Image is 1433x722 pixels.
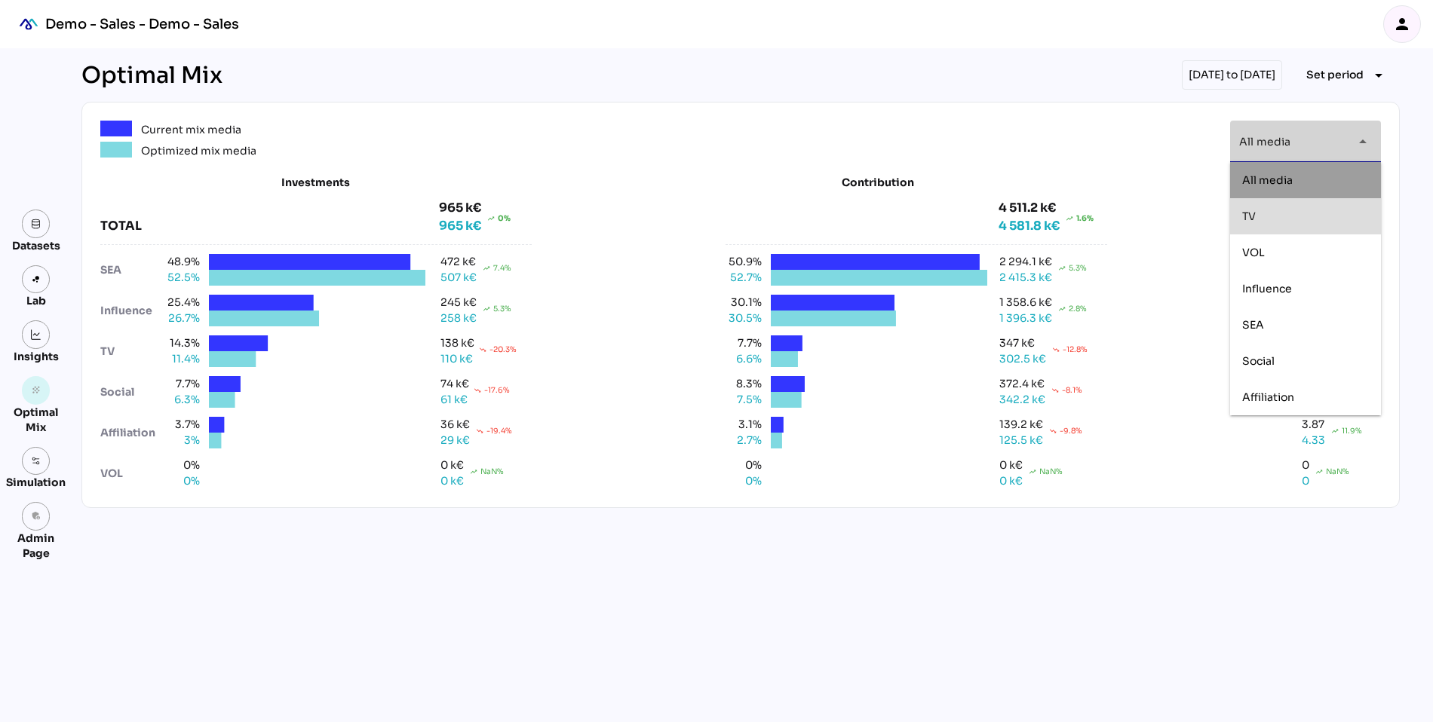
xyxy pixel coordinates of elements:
span: 48.9% [164,254,200,270]
div: 0 [1302,473,1309,489]
div: 0 k€ [440,457,464,473]
span: 11.4% [164,351,200,367]
span: 7.7% [726,335,762,351]
i: trending_down [479,346,486,353]
span: 3.1% [726,417,762,433]
div: Optimal Mix [81,62,222,89]
div: 138 k€ [440,335,474,351]
div: 4.33 [1302,433,1325,448]
span: Influence [1242,281,1292,295]
div: 302.5 k€ [999,351,1046,367]
div: Optimal Mix [6,405,66,435]
div: Affiliation [100,425,164,441]
img: lab.svg [31,274,41,285]
span: VOL [1242,245,1265,259]
span: Social [1242,353,1275,367]
img: settings.svg [31,456,41,467]
span: 52.5% [164,270,200,286]
div: 11.9% [1342,425,1362,436]
img: graph.svg [31,329,41,340]
img: data.svg [31,219,41,229]
span: 0% [726,457,762,473]
div: 0 k€ [999,457,1023,473]
span: 3.7% [164,417,200,433]
div: [DATE] to [DATE] [1182,60,1282,90]
div: Datasets [12,238,60,253]
div: Social [100,384,164,400]
span: 50.9% [726,254,762,270]
div: mediaROI [12,8,45,41]
div: Simulation [6,475,66,490]
span: 0% [726,473,762,489]
div: NaN% [480,466,504,477]
div: NaN% [1039,466,1063,477]
div: 1.6% [1076,210,1094,228]
div: 2.8% [1069,303,1087,314]
i: trending_up [1058,305,1066,313]
i: trending_down [474,387,481,394]
span: 26.7% [164,311,200,326]
div: 1 396.3 k€ [999,311,1052,326]
i: trending_up [1066,215,1073,222]
span: 30.1% [726,295,762,311]
i: trending_up [483,265,490,272]
i: arrow_drop_down [1354,133,1372,151]
div: 4 511.2 k€ [999,199,1094,217]
div: 245 k€ [440,295,477,311]
div: Admin Page [6,531,66,561]
i: trending_up [1029,468,1036,476]
div: -9.8% [1060,425,1082,436]
i: arrow_drop_down [1370,66,1388,84]
div: -20.3% [489,344,517,355]
span: All media [1239,135,1290,148]
div: 0 k€ [440,473,464,489]
div: 139.2 k€ [999,417,1043,433]
div: Investments [100,175,532,190]
span: 7.7% [164,376,200,392]
div: Optimized mix media [141,142,256,160]
span: 14.3% [164,335,200,351]
i: trending_up [1315,468,1323,476]
span: 7.5% [726,392,762,408]
span: 52.7% [726,270,762,286]
div: 110 k€ [440,351,473,367]
div: -12.8% [1063,344,1088,355]
span: 30.5% [726,311,762,326]
div: -19.4% [486,425,512,436]
div: 61 k€ [440,392,468,408]
span: 0% [164,473,200,489]
i: trending_up [1058,265,1066,272]
div: -8.1% [1062,384,1082,396]
div: 965 k€ [439,199,481,217]
div: 36 k€ [440,417,470,433]
i: trending_down [1051,387,1059,394]
div: SEA [100,262,164,278]
div: 7.4% [493,262,511,274]
span: 6.6% [726,351,762,367]
i: trending_up [483,305,490,313]
div: 2 415.3 k€ [999,270,1052,286]
div: 125.5 k€ [999,433,1043,448]
div: TV [100,344,164,359]
span: 3% [164,433,200,448]
div: 507 k€ [440,270,477,286]
div: 0 [1302,457,1309,473]
div: 29 k€ [440,433,470,448]
i: person [1393,15,1411,33]
div: NaN% [1326,466,1349,477]
i: admin_panel_settings [31,511,41,522]
span: 0% [164,457,200,473]
i: trending_up [487,215,495,222]
span: Affiliation [1242,390,1294,403]
div: 372.4 k€ [999,376,1045,392]
div: 258 k€ [440,311,477,326]
span: SEA [1242,317,1264,331]
div: 0% [498,210,511,228]
div: -17.6% [484,384,510,396]
div: Demo - Sales - Demo - Sales [45,15,239,33]
span: 2.7% [726,433,762,448]
i: trending_down [476,427,483,435]
div: VOL [100,466,164,482]
div: Current mix media [141,121,241,139]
